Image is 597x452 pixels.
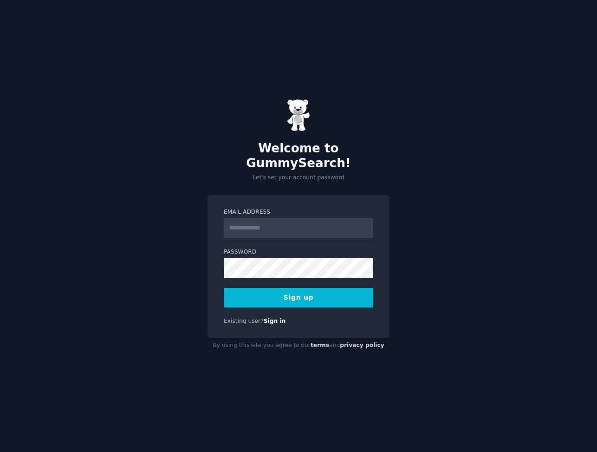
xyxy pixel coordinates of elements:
[311,342,329,348] a: terms
[287,99,310,131] img: Gummy Bear
[224,318,264,324] span: Existing user?
[208,174,389,182] p: Let's set your account password
[224,248,373,256] label: Password
[208,141,389,170] h2: Welcome to GummySearch!
[340,342,384,348] a: privacy policy
[208,338,389,353] div: By using this site you agree to our and
[264,318,286,324] a: Sign in
[224,288,373,308] button: Sign up
[224,208,373,216] label: Email Address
